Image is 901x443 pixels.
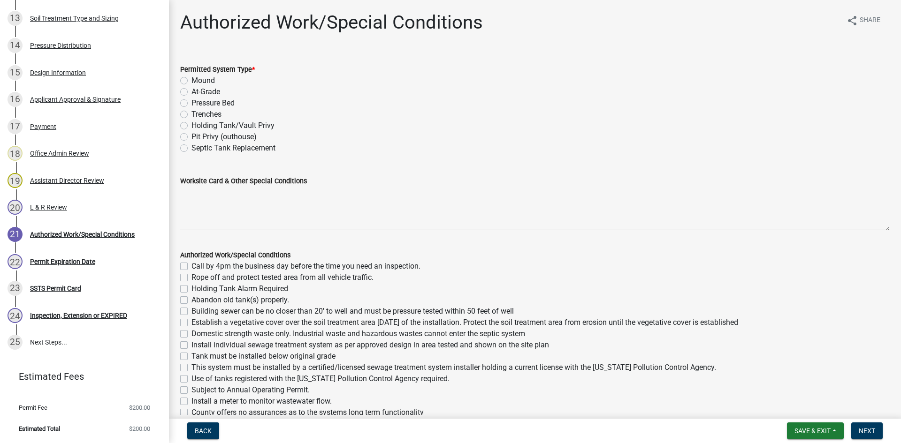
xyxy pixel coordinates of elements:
[8,92,23,107] div: 16
[191,131,257,143] label: Pit Privy (outhouse)
[30,96,121,103] div: Applicant Approval & Signature
[191,339,549,351] label: Install individual sewage treatment system as per approved design in area tested and shown on the...
[129,405,150,411] span: $200.00
[191,75,215,86] label: Mound
[8,65,23,80] div: 15
[8,227,23,242] div: 21
[8,119,23,134] div: 17
[191,261,420,272] label: Call by 4pm the business day before the time you need an inspection.
[794,427,831,435] span: Save & Exit
[191,351,336,362] label: Tank must be installed below original grade
[180,252,290,259] label: Authorized Work/Special Conditions
[191,373,450,384] label: Use of tanks registered with the [US_STATE] Pollution Control Agency required.
[851,422,883,439] button: Next
[787,422,844,439] button: Save & Exit
[187,422,219,439] button: Back
[860,15,880,26] span: Share
[191,98,235,109] label: Pressure Bed
[8,281,23,296] div: 23
[30,204,67,210] div: L & R Review
[191,272,374,283] label: Rope off and protect tested area from all vehicle traffic.
[191,317,738,328] label: Establish a vegetative cover over the soil treatment area [DATE] of the installation. Protect the...
[8,200,23,215] div: 20
[191,396,332,407] label: Install a meter to monitor wastewater flow.
[30,69,86,76] div: Design Information
[8,146,23,161] div: 18
[195,427,212,435] span: Back
[191,86,220,98] label: At-Grade
[191,384,310,396] label: Subject to Annual Operating Permit.
[30,123,56,130] div: Payment
[839,11,888,30] button: shareShare
[30,312,127,319] div: Inspection, Extension or EXPIRED
[8,335,23,350] div: 25
[30,177,104,184] div: Assistant Director Review
[19,405,47,411] span: Permit Fee
[191,362,716,373] label: This system must be installed by a certified/licensed sewage treatment system installer holding a...
[30,15,119,22] div: Soil Treatment Type and Sizing
[30,285,81,292] div: SSTS Permit Card
[30,258,95,265] div: Permit Expiration Date
[191,328,525,339] label: Domestic strength waste only. Industrial waste and hazardous wastes cannot enter the septic system
[180,67,255,73] label: Permitted System Type
[8,367,154,386] a: Estimated Fees
[191,306,514,317] label: Building sewer can be no closer than 20' to well and must be pressure tested within 50 feet of well
[859,427,875,435] span: Next
[30,231,135,238] div: Authorized Work/Special Conditions
[8,173,23,188] div: 19
[129,426,150,432] span: $200.00
[180,178,307,185] label: Worksite Card & Other Special Conditions
[8,11,23,26] div: 13
[191,109,221,120] label: Trenches
[191,283,288,294] label: Holding Tank Alarm Required
[8,38,23,53] div: 14
[191,407,424,418] label: County offers no assurances as to the systems long term functionality
[19,426,60,432] span: Estimated Total
[847,15,858,26] i: share
[30,42,91,49] div: Pressure Distribution
[191,120,275,131] label: Holding Tank/Vault Privy
[191,143,275,154] label: Septic Tank Replacement
[30,150,89,157] div: Office Admin Review
[180,11,483,34] h1: Authorized Work/Special Conditions
[8,308,23,323] div: 24
[8,254,23,269] div: 22
[191,294,289,306] label: Abandon old tank(s) properly.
